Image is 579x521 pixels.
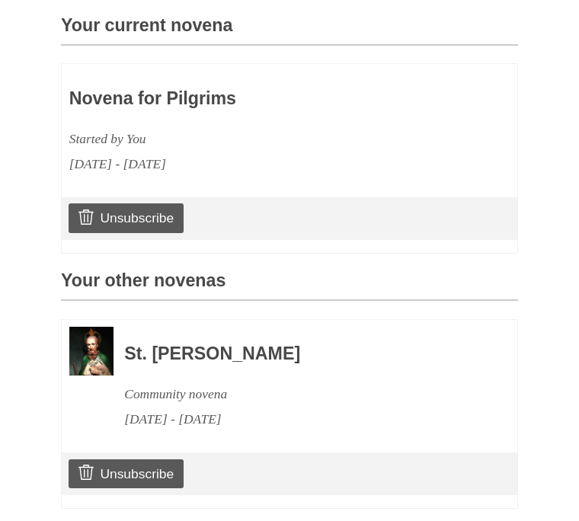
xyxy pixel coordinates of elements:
h3: Your current novena [61,16,518,46]
h3: St. [PERSON_NAME] [124,344,476,364]
a: Unsubscribe [69,459,184,488]
div: [DATE] - [DATE] [69,152,421,177]
img: Novena image [69,327,114,375]
h3: Novena for Pilgrims [69,89,421,109]
div: Started by You [69,126,421,152]
div: Community novena [124,382,476,407]
a: Unsubscribe [69,203,184,232]
h3: Your other novenas [61,271,518,301]
div: [DATE] - [DATE] [124,407,476,432]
